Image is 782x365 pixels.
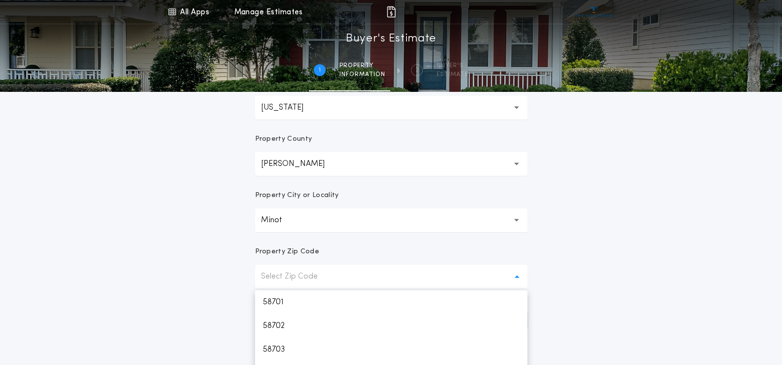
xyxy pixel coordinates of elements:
p: 58702 [255,314,527,338]
span: ESTIMATE [437,71,468,79]
p: Select Zip Code [261,271,334,283]
button: [PERSON_NAME] [255,152,527,176]
span: BUYER'S [437,62,468,70]
h1: Buyer's Estimate [346,31,436,47]
button: Select Zip Code [255,265,527,288]
h2: 1 [319,66,321,74]
p: [US_STATE] [261,102,319,114]
button: Minot [255,208,527,232]
p: Property Zip Code [255,247,319,257]
img: img [385,6,397,18]
p: [PERSON_NAME] [261,158,340,170]
p: Minot [261,214,298,226]
button: [US_STATE] [255,96,527,120]
p: Property County [255,134,312,144]
span: Property [339,62,385,70]
p: 58703 [255,338,527,362]
h2: 2 [415,66,419,74]
span: information [339,71,385,79]
img: vs-icon [575,7,612,17]
p: 58701 [255,290,527,314]
p: Property City or Locality [255,191,339,201]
